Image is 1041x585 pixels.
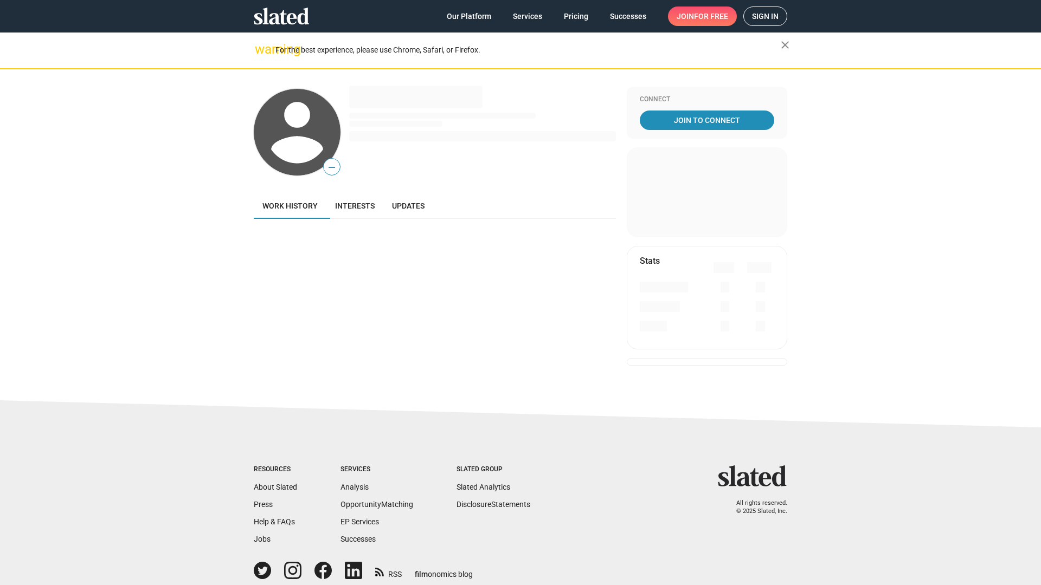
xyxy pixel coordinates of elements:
a: Successes [340,535,376,543]
mat-card-title: Stats [640,255,660,266]
a: Analysis [340,483,369,491]
span: Our Platform [447,6,491,26]
a: Slated Analytics [457,483,510,491]
mat-icon: close [779,38,792,51]
a: EP Services [340,517,379,526]
a: RSS [375,563,402,580]
a: Help & FAQs [254,517,295,526]
a: OpportunityMatching [340,500,413,509]
span: Work history [262,201,318,210]
span: for free [694,6,728,26]
a: Interests [326,193,383,219]
span: Join To Connect [642,110,772,130]
mat-icon: warning [255,43,268,56]
a: filmonomics blog [415,561,473,580]
span: film [415,570,428,578]
a: Sign in [743,6,787,26]
a: Press [254,500,273,509]
div: Resources [254,465,297,474]
a: About Slated [254,483,297,491]
div: Connect [640,95,774,104]
span: Successes [610,6,646,26]
a: Pricing [555,6,597,26]
a: DisclosureStatements [457,500,530,509]
span: Interests [335,201,375,210]
span: Pricing [564,6,588,26]
p: All rights reserved. © 2025 Slated, Inc. [725,499,787,515]
a: Our Platform [438,6,500,26]
div: Services [340,465,413,474]
a: Updates [383,193,433,219]
a: Jobs [254,535,271,543]
span: Sign in [752,7,779,25]
span: — [324,160,340,174]
a: Joinfor free [668,6,737,26]
a: Join To Connect [640,110,774,130]
a: Work history [254,193,326,219]
a: Successes [601,6,655,26]
span: Services [513,6,542,26]
span: Updates [392,201,425,210]
span: Join [677,6,728,26]
a: Services [504,6,551,26]
div: For the best experience, please use Chrome, Safari, or Firefox. [275,43,781,57]
div: Slated Group [457,465,530,474]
